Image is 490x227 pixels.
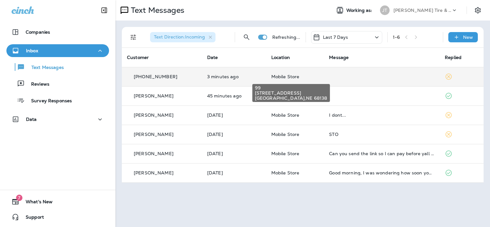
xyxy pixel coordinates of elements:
div: 1 - 6 [393,35,400,40]
div: Good morning, I was wondering how soon you guys would be able to get out here? I got paid and wil... [329,170,435,175]
span: Mobile Store [271,131,300,137]
span: Mobile Store [271,170,300,176]
span: Mobile Store [271,151,300,156]
p: Sep 9, 2025 10:18 AM [207,93,261,98]
p: Sep 4, 2025 07:50 AM [207,170,261,175]
button: Data [6,113,109,126]
p: Sep 9, 2025 11:00 AM [207,74,261,79]
p: Text Messages [25,65,64,71]
button: Settings [472,4,484,16]
p: [PERSON_NAME] [134,93,173,98]
span: [STREET_ADDRESS] [255,90,327,96]
p: Data [26,117,37,122]
span: Replied [445,55,461,60]
span: [GEOGRAPHIC_DATA] , NE 68138 [255,96,327,101]
button: 7What's New [6,195,109,208]
p: [PHONE_NUMBER] [134,74,177,79]
p: [PERSON_NAME] [134,170,173,175]
span: 7 [16,195,22,201]
div: Text Direction:Incoming [150,32,215,42]
p: Companies [26,29,50,35]
p: [PERSON_NAME] [134,151,173,156]
button: Survey Responses [6,94,109,107]
span: Working as: [346,8,374,13]
span: Text Direction : Incoming [154,34,205,40]
p: [PERSON_NAME] Tire & Auto [393,8,451,13]
span: What's New [19,199,53,207]
div: STO [329,132,435,137]
button: Companies [6,26,109,38]
div: I dont... [329,113,435,118]
p: Inbox [26,48,38,53]
p: Text Messages [128,5,184,15]
div: JT [380,5,390,15]
span: Customer [127,55,149,60]
div: Can you send the link so I can pay before yall come [329,151,435,156]
span: Location [271,55,290,60]
span: Support [19,214,44,222]
p: New [463,35,473,40]
span: Message [329,55,349,60]
p: [PERSON_NAME] [134,132,173,137]
span: Mobile Store [271,112,300,118]
p: Survey Responses [25,98,72,104]
span: 99 [255,85,327,90]
span: Date [207,55,218,60]
p: Last 7 Days [323,35,348,40]
p: [PERSON_NAME] [134,113,173,118]
span: Mobile Store [271,74,300,80]
button: Search Messages [240,31,253,44]
p: Sep 5, 2025 03:25 PM [207,113,261,118]
button: Text Messages [6,60,109,74]
button: Support [6,211,109,223]
p: Refreshing... [272,35,300,40]
p: Sep 5, 2025 02:14 PM [207,132,261,137]
button: Filters [127,31,140,44]
p: Sep 4, 2025 05:18 PM [207,151,261,156]
button: Reviews [6,77,109,90]
button: Inbox [6,44,109,57]
p: Reviews [25,81,49,88]
button: Collapse Sidebar [95,4,113,17]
